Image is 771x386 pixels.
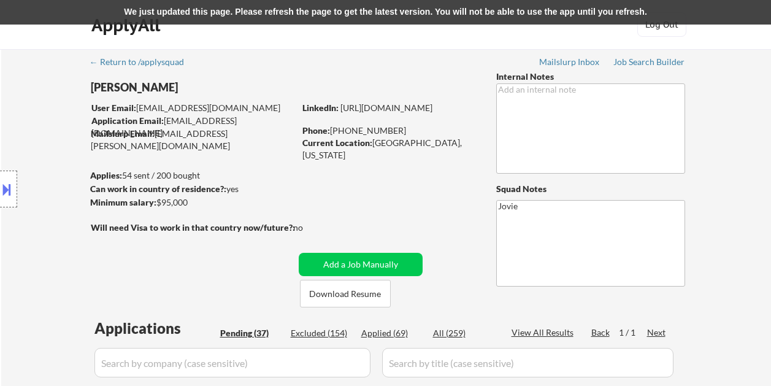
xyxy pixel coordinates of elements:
[539,58,600,66] div: Mailslurp Inbox
[293,222,328,234] div: no
[94,321,216,336] div: Applications
[90,57,196,69] a: ← Return to /applysquad
[637,12,686,37] button: Log Out
[302,125,330,136] strong: Phone:
[613,58,685,66] div: Job Search Builder
[539,57,600,69] a: Mailslurp Inbox
[647,326,667,339] div: Next
[433,327,494,339] div: All (259)
[340,102,432,113] a: [URL][DOMAIN_NAME]
[90,58,196,66] div: ← Return to /applysquad
[591,326,611,339] div: Back
[302,125,476,137] div: [PHONE_NUMBER]
[220,327,282,339] div: Pending (37)
[613,57,685,69] a: Job Search Builder
[299,253,423,276] button: Add a Job Manually
[382,348,673,377] input: Search by title (case sensitive)
[302,137,372,148] strong: Current Location:
[94,348,370,377] input: Search by company (case sensitive)
[496,183,685,195] div: Squad Notes
[302,102,339,113] strong: LinkedIn:
[496,71,685,83] div: Internal Notes
[91,15,164,36] div: ApplyAll
[300,280,391,307] button: Download Resume
[291,327,352,339] div: Excluded (154)
[619,326,647,339] div: 1 / 1
[302,137,476,161] div: [GEOGRAPHIC_DATA], [US_STATE]
[512,326,577,339] div: View All Results
[361,327,423,339] div: Applied (69)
